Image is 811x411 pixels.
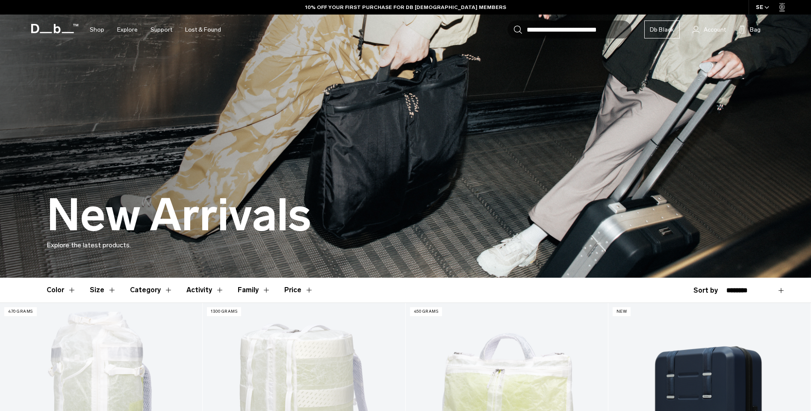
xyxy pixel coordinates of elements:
button: Toggle Filter [186,278,224,302]
a: Lost & Found [185,15,221,45]
span: Bag [750,25,761,34]
a: 10% OFF YOUR FIRST PURCHASE FOR DB [DEMOGRAPHIC_DATA] MEMBERS [305,3,506,11]
a: Db Black [644,21,680,38]
button: Toggle Filter [130,278,173,302]
h1: New Arrivals [47,191,311,240]
span: Account [704,25,726,34]
p: 470 grams [4,307,37,316]
button: Toggle Filter [238,278,271,302]
p: Explore the latest products. [47,240,765,250]
button: Toggle Price [284,278,313,302]
a: Account [693,24,726,35]
p: 450 grams [410,307,442,316]
p: 1300 grams [207,307,241,316]
button: Toggle Filter [90,278,116,302]
p: New [613,307,631,316]
button: Bag [739,24,761,35]
a: Support [150,15,172,45]
nav: Main Navigation [83,15,227,45]
a: Shop [90,15,104,45]
a: Explore [117,15,138,45]
button: Toggle Filter [47,278,76,302]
